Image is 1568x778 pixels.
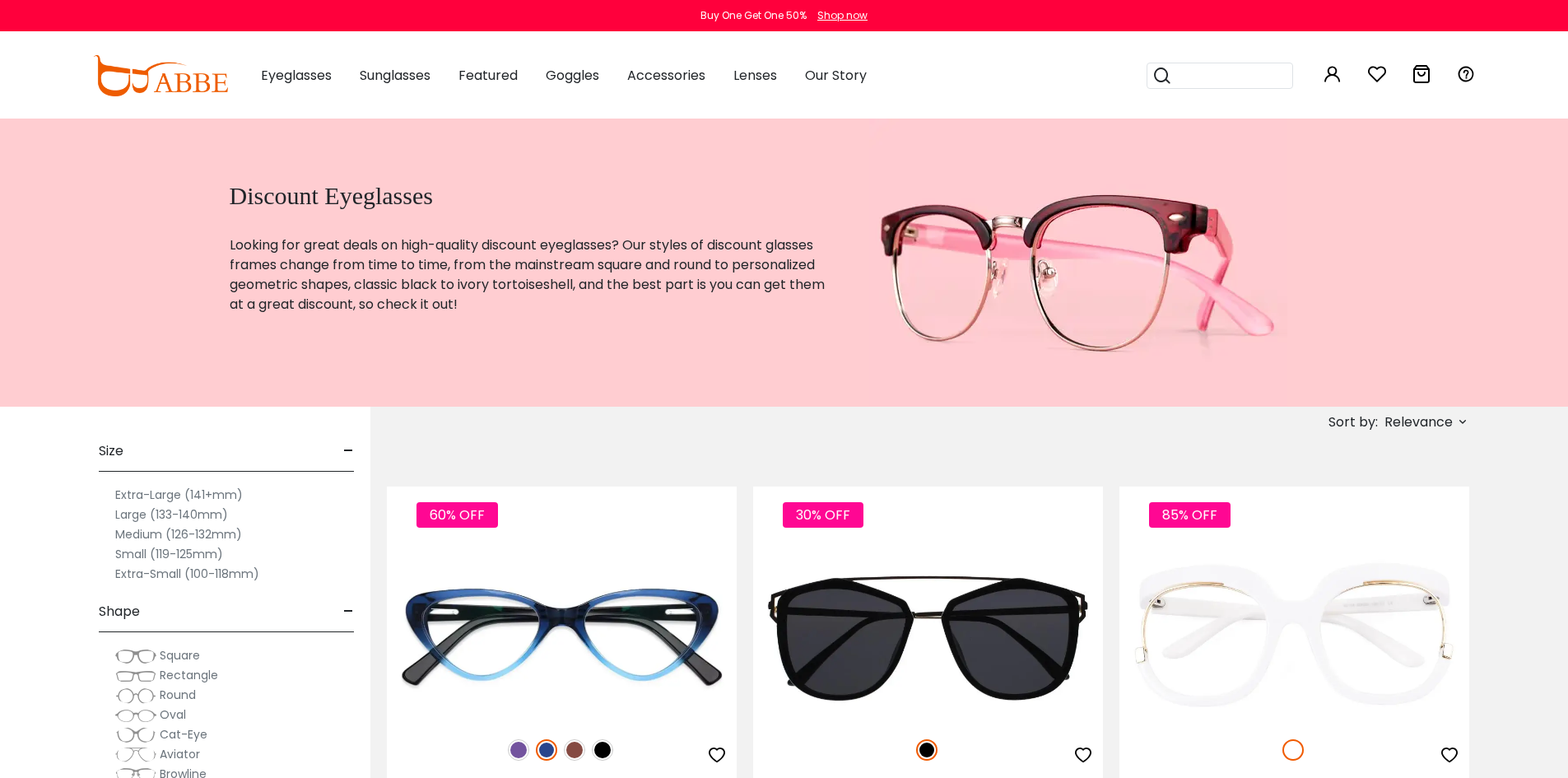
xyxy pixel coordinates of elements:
[160,647,200,664] span: Square
[115,485,243,505] label: Extra-Large (141+mm)
[115,747,156,763] img: Aviator.png
[916,739,938,761] img: Black
[160,746,200,762] span: Aviator
[343,431,354,471] span: -
[160,687,196,703] span: Round
[805,66,867,85] span: Our Story
[783,502,863,528] span: 30% OFF
[99,592,140,631] span: Shape
[627,66,705,85] span: Accessories
[1119,546,1469,721] img: White Logoate - Plastic ,Universal Bridge Fit
[115,648,156,664] img: Square.png
[753,546,1103,721] img: Black Lydia - Combination,Metal,TR ,Universal Bridge Fit
[700,8,807,23] div: Buy One Get One 50%
[160,706,186,723] span: Oval
[536,739,557,761] img: Blue
[1384,408,1453,437] span: Relevance
[546,66,599,85] span: Goggles
[115,727,156,743] img: Cat-Eye.png
[230,235,829,314] p: Looking for great deals on high-quality discount eyeglasses? Our styles of discount glasses frame...
[115,687,156,704] img: Round.png
[115,544,223,564] label: Small (119-125mm)
[1282,739,1304,761] img: White
[360,66,430,85] span: Sunglasses
[115,524,242,544] label: Medium (126-132mm)
[261,66,332,85] span: Eyeglasses
[343,592,354,631] span: -
[1328,412,1378,431] span: Sort by:
[160,726,207,743] span: Cat-Eye
[564,739,585,761] img: Brown
[508,739,529,761] img: Purple
[115,564,259,584] label: Extra-Small (100-118mm)
[416,502,498,528] span: 60% OFF
[115,668,156,684] img: Rectangle.png
[93,55,228,96] img: abbeglasses.com
[817,8,868,23] div: Shop now
[387,546,737,721] img: Blue Hannah - Acetate ,Universal Bridge Fit
[160,667,218,683] span: Rectangle
[115,505,228,524] label: Large (133-140mm)
[230,181,829,211] h1: Discount Eyeglasses
[99,431,123,471] span: Size
[809,8,868,22] a: Shop now
[869,119,1287,407] img: discount eyeglasses
[458,66,518,85] span: Featured
[1149,502,1231,528] span: 85% OFF
[733,66,777,85] span: Lenses
[115,707,156,724] img: Oval.png
[592,739,613,761] img: Black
